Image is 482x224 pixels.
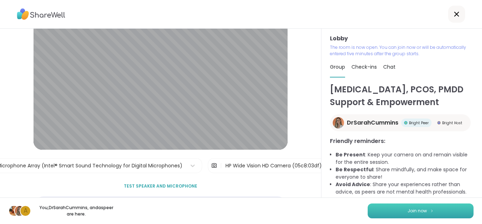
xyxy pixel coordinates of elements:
b: Be Present [336,151,365,158]
a: DrSarahCumminsDrSarahCumminsBright PeerBright PeerBright HostBright Host [330,114,471,131]
img: Bright Host [437,121,441,125]
span: DrSarahCummins [347,119,398,127]
h3: Friendly reminders: [330,137,474,145]
img: Bright Peer [404,121,408,125]
img: DrSarahCummins [15,206,25,216]
span: Join now [408,208,427,214]
li: : Share your experiences rather than advice, as peers are not mental health professionals. [336,181,474,196]
img: coco985 [9,206,19,216]
div: 🎉 Chrome audio is fixed! If this is your first group, please restart your browser so audio works ... [34,196,288,217]
span: Test speaker and microphone [124,183,197,189]
span: Check-ins [351,63,377,70]
p: You, DrSarahCummins , and aspeer are here. [37,205,116,217]
img: DrSarahCummins [333,117,344,128]
span: Chat [383,63,396,70]
img: ShareWell Logomark [430,209,434,213]
li: : Keep your camera on and remain visible for the entire session. [336,151,474,166]
li: : Share mindfully, and make space for everyone to share! [336,166,474,181]
b: Avoid Advice [336,181,370,188]
div: HP Wide Vision HD Camera (05c8:03df) [225,162,322,170]
span: Bright Peer [409,120,429,126]
h3: Lobby [330,34,474,43]
img: ShareWell Logo [17,6,65,22]
button: Test speaker and microphone [121,179,200,194]
span: a [24,206,28,216]
p: The room is now open. You can join now or will be automatically entered five minutes after the gr... [330,44,474,57]
h1: [MEDICAL_DATA], PCOS, PMDD Support & Empowerment [330,83,474,109]
img: Camera [211,159,217,173]
span: | [220,159,222,173]
span: Bright Host [442,120,462,126]
span: Group [330,63,345,70]
b: Be Respectful [336,166,373,173]
button: Join now [368,203,474,218]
